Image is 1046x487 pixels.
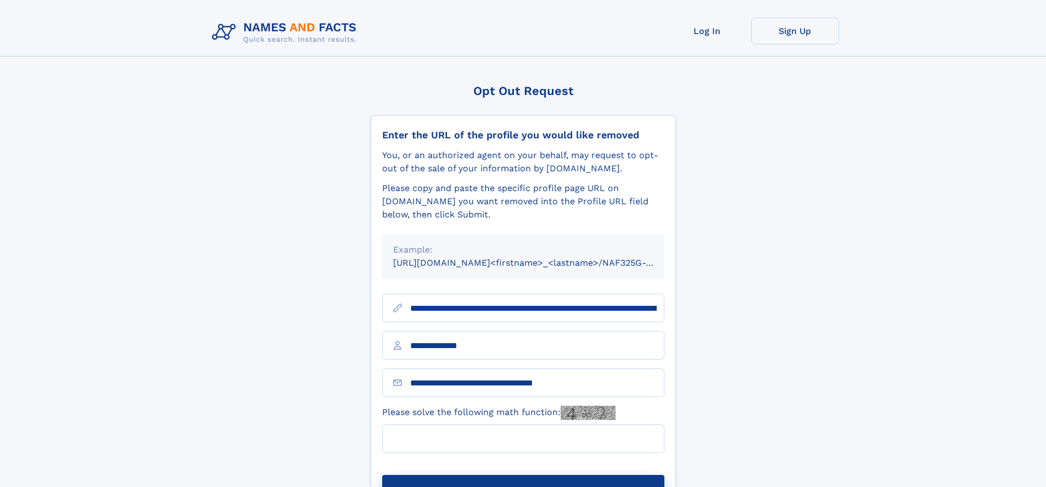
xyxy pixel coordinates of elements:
[393,243,653,256] div: Example:
[751,18,839,44] a: Sign Up
[371,84,676,98] div: Opt Out Request
[382,129,664,141] div: Enter the URL of the profile you would like removed
[382,406,616,420] label: Please solve the following math function:
[393,258,685,268] small: [URL][DOMAIN_NAME]<firstname>_<lastname>/NAF325G-xxxxxxxx
[208,18,366,47] img: Logo Names and Facts
[663,18,751,44] a: Log In
[382,149,664,175] div: You, or an authorized agent on your behalf, may request to opt-out of the sale of your informatio...
[382,182,664,221] div: Please copy and paste the specific profile page URL on [DOMAIN_NAME] you want removed into the Pr...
